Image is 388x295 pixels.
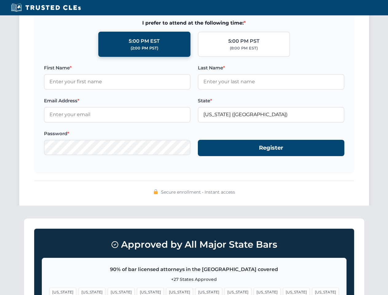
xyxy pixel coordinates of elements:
[44,74,190,89] input: Enter your first name
[198,97,344,104] label: State
[44,107,190,122] input: Enter your email
[198,64,344,72] label: Last Name
[230,45,258,51] div: (8:00 PM EST)
[9,3,83,12] img: Trusted CLEs
[153,189,158,194] img: 🔒
[44,64,190,72] label: First Name
[49,265,339,273] p: 90% of bar licensed attorneys in the [GEOGRAPHIC_DATA] covered
[42,236,347,253] h3: Approved by All Major State Bars
[198,74,344,89] input: Enter your last name
[129,37,160,45] div: 5:00 PM EST
[44,19,344,27] span: I prefer to attend at the following time:
[44,130,190,137] label: Password
[49,276,339,283] p: +27 States Approved
[198,140,344,156] button: Register
[131,45,158,51] div: (2:00 PM PST)
[161,189,235,195] span: Secure enrollment • Instant access
[228,37,260,45] div: 5:00 PM PST
[198,107,344,122] input: Florida (FL)
[44,97,190,104] label: Email Address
